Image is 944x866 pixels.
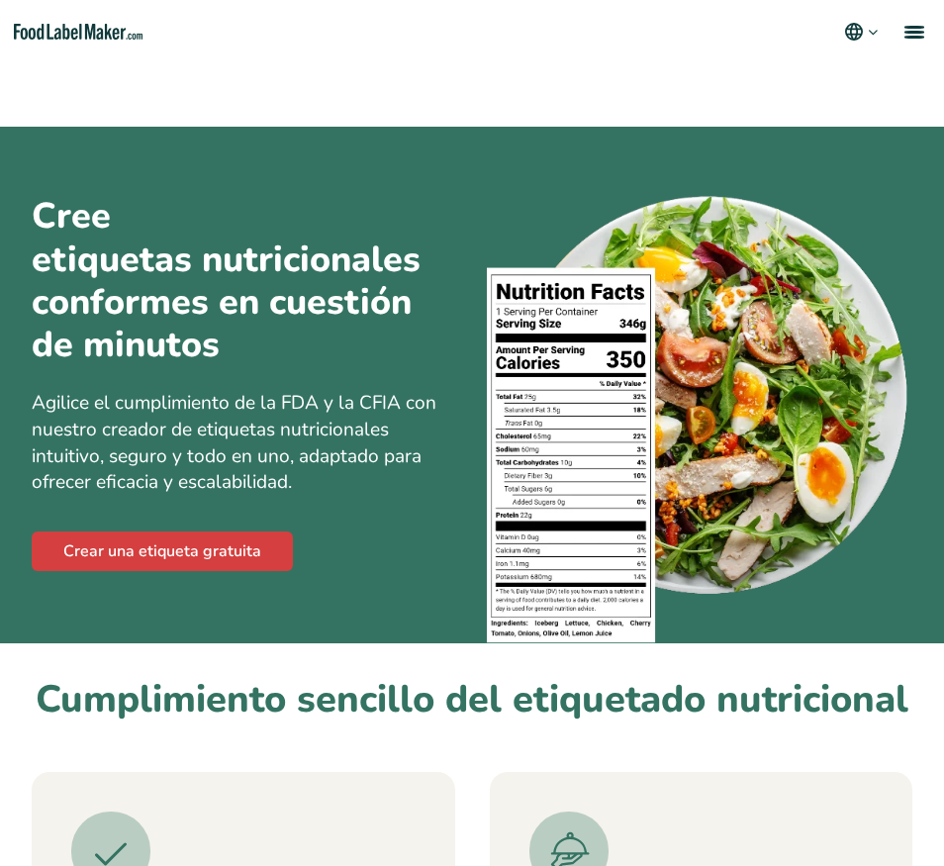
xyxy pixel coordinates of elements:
[842,20,881,44] button: Change language
[32,675,912,724] h2: Cumplimiento sencillo del etiquetado nutricional
[487,186,912,643] img: Un plato de comida con una etiqueta de información nutricional encima.
[32,531,293,571] a: Crear una etiqueta gratuita
[14,24,142,41] a: Food Label Maker homepage
[32,195,457,366] h1: Cree conformes en cuestión de minutos
[32,239,421,281] u: etiquetas nutricionales
[32,390,436,495] span: Agilice el cumplimiento de la FDA y la CFIA con nuestro creador de etiquetas nutricionales intuit...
